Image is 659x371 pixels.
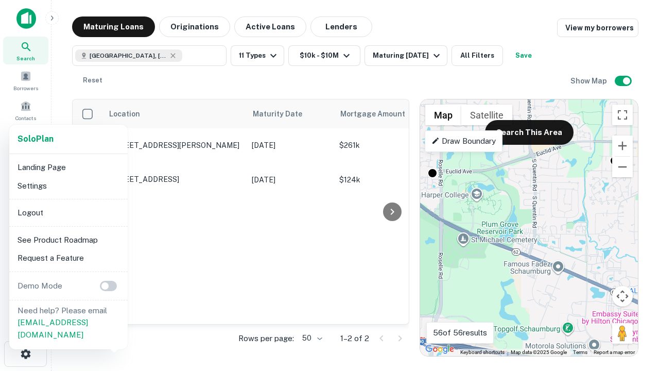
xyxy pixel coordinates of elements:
[18,133,54,145] a: SoloPlan
[608,289,659,338] iframe: Chat Widget
[18,318,88,339] a: [EMAIL_ADDRESS][DOMAIN_NAME]
[13,158,124,177] li: Landing Page
[18,305,119,341] p: Need help? Please email
[13,177,124,195] li: Settings
[13,249,124,267] li: Request a Feature
[13,231,124,249] li: See Product Roadmap
[13,204,124,222] li: Logout
[13,280,66,292] p: Demo Mode
[18,134,54,144] strong: Solo Plan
